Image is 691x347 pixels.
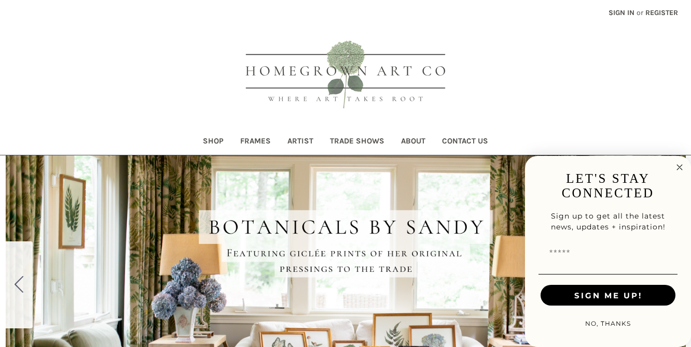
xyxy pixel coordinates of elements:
div: FLYOUT Form [525,156,691,347]
span: Sign up to get all the latest news, updates + inspiration! [551,211,666,232]
button: SIGN ME UP! [541,285,675,306]
a: Contact Us [434,129,496,155]
button: NO, THANKS [580,313,636,334]
button: Close dialog [673,161,686,173]
span: LET'S STAY CONNECTED [562,171,654,200]
a: Artist [279,129,322,155]
input: Email [541,243,675,264]
a: Frames [232,129,279,155]
span: or [635,7,644,18]
a: Shop [195,129,232,155]
img: HOMEGROWN ART CO [229,29,462,122]
button: Go to slide 5 [6,241,33,328]
a: Trade Shows [322,129,393,155]
img: undelrine [538,274,678,274]
a: About [393,129,434,155]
